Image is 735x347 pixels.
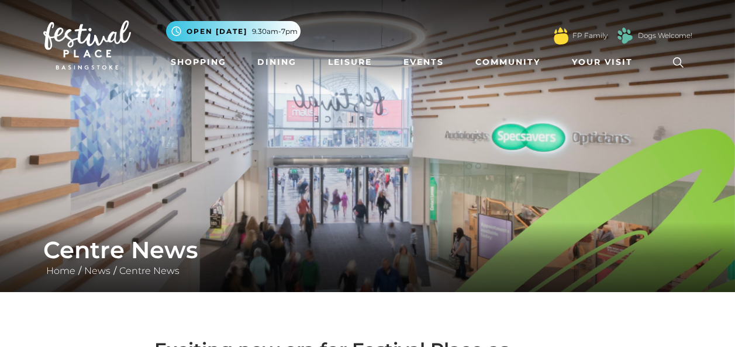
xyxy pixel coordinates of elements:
a: Your Visit [567,51,643,73]
a: Dining [253,51,301,73]
a: Events [399,51,448,73]
button: Open [DATE] 9.30am-7pm [166,21,301,41]
a: Community [471,51,545,73]
span: Open [DATE] [187,26,247,37]
a: Shopping [166,51,231,73]
a: Leisure [323,51,377,73]
a: Home [43,265,78,276]
img: Festival Place Logo [43,20,131,70]
a: FP Family [572,30,608,41]
a: News [81,265,113,276]
h1: Centre News [43,236,692,264]
a: Dogs Welcome! [638,30,692,41]
span: Your Visit [572,56,633,68]
div: / / [34,236,701,278]
a: Centre News [116,265,182,276]
span: 9.30am-7pm [252,26,298,37]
